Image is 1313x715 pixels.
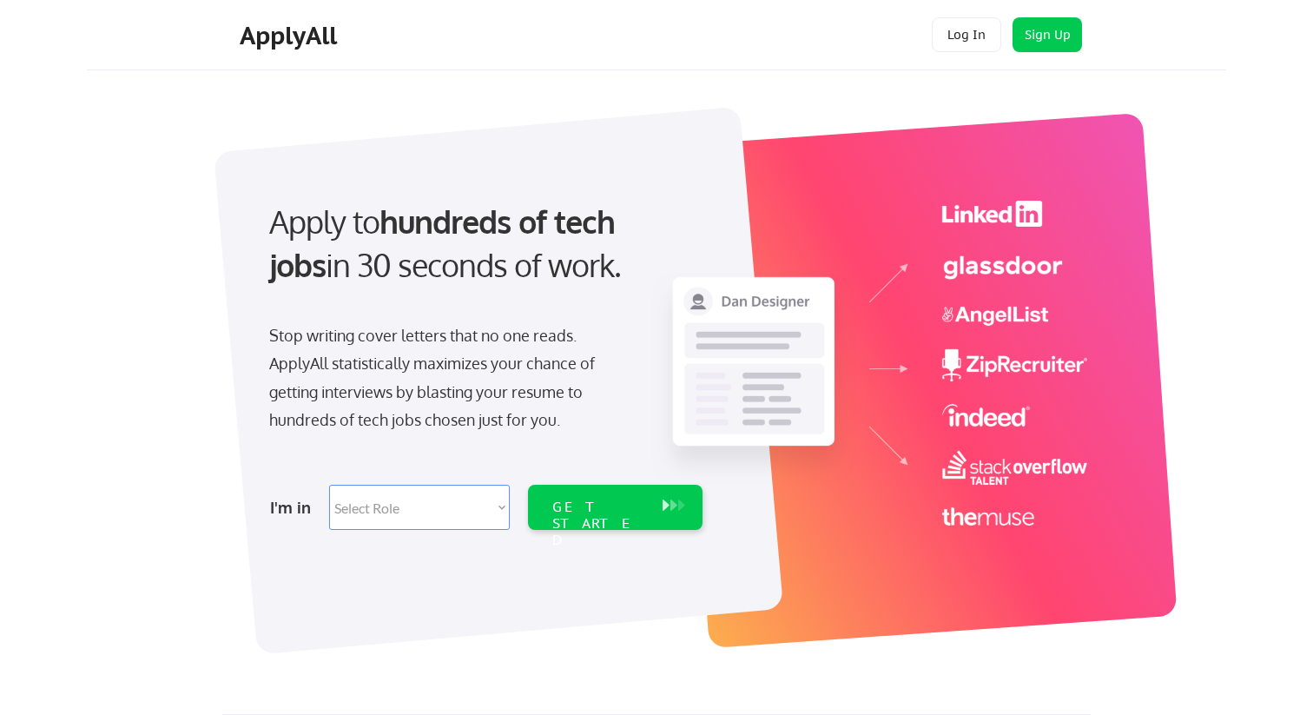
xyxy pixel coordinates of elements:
[269,200,696,288] div: Apply to in 30 seconds of work.
[270,493,319,521] div: I'm in
[932,17,1001,52] button: Log In
[552,499,645,549] div: GET STARTED
[1013,17,1082,52] button: Sign Up
[240,21,342,50] div: ApplyAll
[269,202,623,284] strong: hundreds of tech jobs
[269,321,626,434] div: Stop writing cover letters that no one reads. ApplyAll statistically maximizes your chance of get...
